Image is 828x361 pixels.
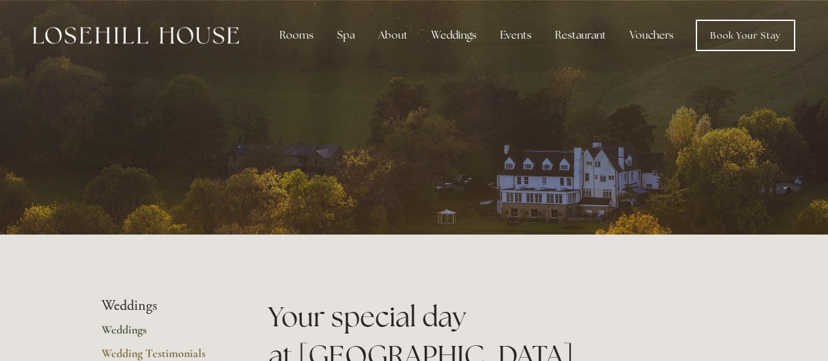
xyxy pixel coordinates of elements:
a: Book Your Stay [696,20,795,51]
div: Weddings [421,22,487,48]
a: Vouchers [619,22,684,48]
div: Rooms [269,22,324,48]
img: Losehill House [33,27,239,44]
div: Spa [327,22,365,48]
div: About [368,22,418,48]
div: Restaurant [545,22,617,48]
a: Weddings [101,322,226,346]
li: Weddings [101,297,226,314]
div: Events [490,22,542,48]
